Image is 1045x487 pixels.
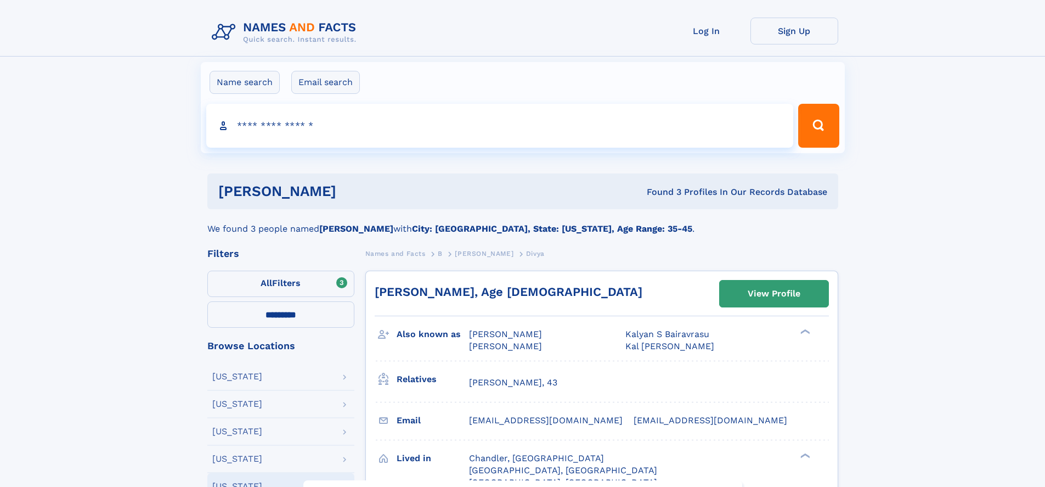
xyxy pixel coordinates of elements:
span: Kalyan S Bairavrasu [625,329,709,339]
div: [US_STATE] [212,400,262,408]
label: Name search [210,71,280,94]
div: [US_STATE] [212,372,262,381]
span: Kal [PERSON_NAME] [625,341,714,351]
span: [PERSON_NAME] [469,329,542,339]
button: Search Button [798,104,839,148]
span: Divya [526,250,545,258]
label: Filters [207,271,354,297]
a: [PERSON_NAME] [455,247,513,260]
div: [US_STATE] [212,427,262,436]
a: View Profile [720,281,828,307]
a: Sign Up [750,18,838,44]
a: [PERSON_NAME], 43 [469,377,557,389]
a: [PERSON_NAME], Age [DEMOGRAPHIC_DATA] [375,285,642,299]
div: ❯ [798,328,811,335]
div: We found 3 people named with . [207,209,838,236]
div: Browse Locations [207,341,354,351]
span: B [438,250,443,258]
h3: Email [397,411,469,430]
span: [GEOGRAPHIC_DATA], [GEOGRAPHIC_DATA] [469,465,657,475]
div: View Profile [748,281,800,306]
span: All [261,278,272,288]
span: [EMAIL_ADDRESS][DOMAIN_NAME] [469,415,623,426]
h3: Relatives [397,370,469,389]
h3: Lived in [397,449,469,468]
div: [US_STATE] [212,455,262,463]
label: Email search [291,71,360,94]
h1: [PERSON_NAME] [218,184,492,198]
a: Log In [663,18,750,44]
span: [PERSON_NAME] [455,250,513,258]
div: Filters [207,249,354,259]
div: ❯ [798,452,811,459]
a: B [438,247,443,260]
span: [EMAIL_ADDRESS][DOMAIN_NAME] [634,415,787,426]
div: Found 3 Profiles In Our Records Database [492,186,827,198]
input: search input [206,104,794,148]
b: City: [GEOGRAPHIC_DATA], State: [US_STATE], Age Range: 35-45 [412,223,692,234]
img: Logo Names and Facts [207,18,365,47]
h3: Also known as [397,325,469,344]
span: [PERSON_NAME] [469,341,542,351]
span: Chandler, [GEOGRAPHIC_DATA] [469,453,604,463]
b: [PERSON_NAME] [319,223,393,234]
a: Names and Facts [365,247,426,260]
